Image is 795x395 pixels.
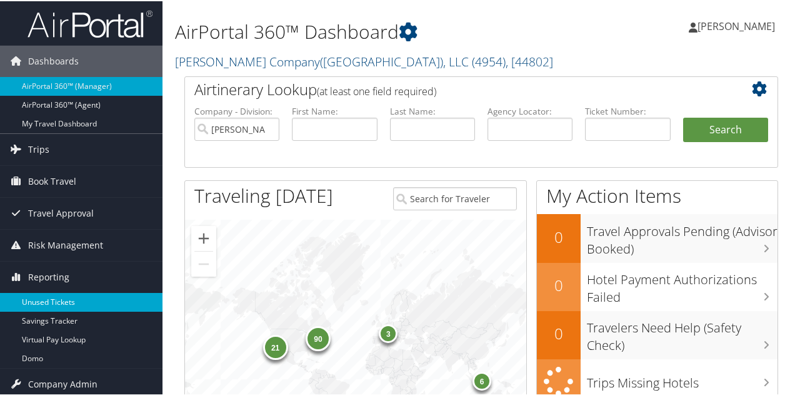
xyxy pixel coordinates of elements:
span: Reporting [28,260,69,292]
h3: Trips Missing Hotels [587,367,777,391]
button: Zoom in [191,225,216,250]
span: Travel Approval [28,197,94,228]
label: Ticket Number: [585,104,670,116]
button: Search [683,116,768,141]
span: Risk Management [28,228,103,260]
h1: My Action Items [537,182,777,208]
h3: Travel Approvals Pending (Advisor Booked) [587,215,777,257]
span: Book Travel [28,165,76,196]
div: 6 [472,371,491,389]
label: First Name: [292,104,377,116]
h1: AirPortal 360™ Dashboard [175,18,583,44]
span: ( 4954 ) [472,52,506,69]
a: 0Travelers Need Help (Safety Check) [537,310,777,358]
div: 90 [306,324,331,349]
button: Zoom out [191,250,216,275]
a: [PERSON_NAME] Company([GEOGRAPHIC_DATA]), LLC [175,52,553,69]
h1: Traveling [DATE] [194,182,333,208]
span: (at least one field required) [317,83,436,97]
h2: 0 [537,225,581,247]
label: Company - Division: [194,104,279,116]
h2: Airtinerary Lookup [194,78,719,99]
h3: Travelers Need Help (Safety Check) [587,312,777,353]
span: Trips [28,133,49,164]
h2: 0 [537,322,581,343]
h2: 0 [537,274,581,295]
a: 0Travel Approvals Pending (Advisor Booked) [537,213,777,261]
div: 3 [379,323,397,342]
span: Dashboards [28,44,79,76]
label: Agency Locator: [487,104,572,116]
a: [PERSON_NAME] [689,6,787,44]
div: 21 [263,333,288,358]
span: [PERSON_NAME] [697,18,775,32]
input: Search for Traveler [393,186,516,209]
span: , [ 44802 ] [506,52,553,69]
img: airportal-logo.png [27,8,152,38]
label: Last Name: [390,104,475,116]
h3: Hotel Payment Authorizations Failed [587,264,777,305]
a: 0Hotel Payment Authorizations Failed [537,262,777,310]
